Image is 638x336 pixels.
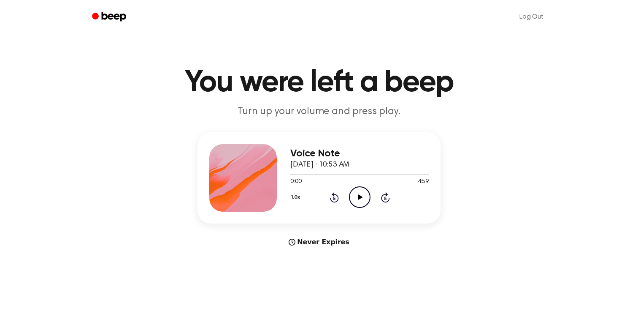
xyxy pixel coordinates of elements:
[290,178,301,186] span: 0:00
[511,7,552,27] a: Log Out
[290,190,303,205] button: 1.0x
[290,148,429,159] h3: Voice Note
[197,237,441,247] div: Never Expires
[290,161,349,169] span: [DATE] · 10:53 AM
[103,68,535,98] h1: You were left a beep
[86,9,134,25] a: Beep
[418,178,429,186] span: 4:59
[157,105,481,119] p: Turn up your volume and press play.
